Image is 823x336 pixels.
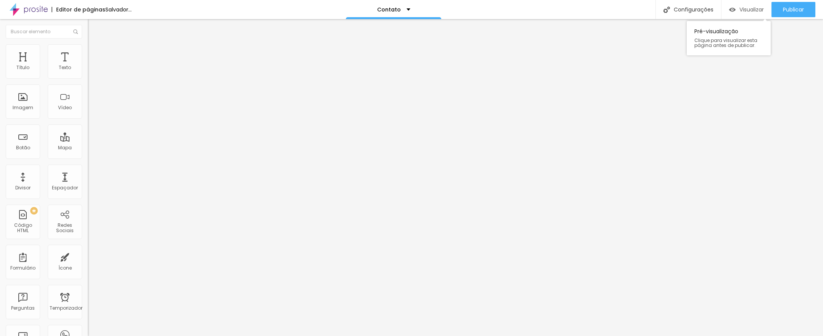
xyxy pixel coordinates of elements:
font: Visualizar [739,6,764,13]
font: Mapa [58,144,72,151]
font: Espaçador [52,184,78,191]
input: Buscar elemento [6,25,82,39]
font: Configurações [674,6,713,13]
button: Visualizar [721,2,771,17]
img: Ícone [73,29,78,34]
font: Divisor [15,184,31,191]
img: view-1.svg [729,6,736,13]
font: Clique para visualizar esta página antes de publicar. [694,37,757,48]
font: Botão [16,144,30,151]
font: Temporizador [50,305,82,311]
font: Texto [59,64,71,71]
font: Formulário [10,265,36,271]
font: Imagem [13,104,33,111]
font: Editor de páginas [56,6,105,13]
font: Código HTML [14,222,32,234]
font: Salvador... [105,6,132,13]
button: Publicar [771,2,815,17]
img: Ícone [663,6,670,13]
font: Perguntas [11,305,35,311]
font: Contato [377,6,401,13]
font: Redes Sociais [56,222,74,234]
iframe: Editor [88,19,823,336]
font: Título [16,64,29,71]
font: Vídeo [58,104,72,111]
font: Publicar [783,6,804,13]
font: Pré-visualização [694,27,738,35]
font: Ícone [58,265,72,271]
